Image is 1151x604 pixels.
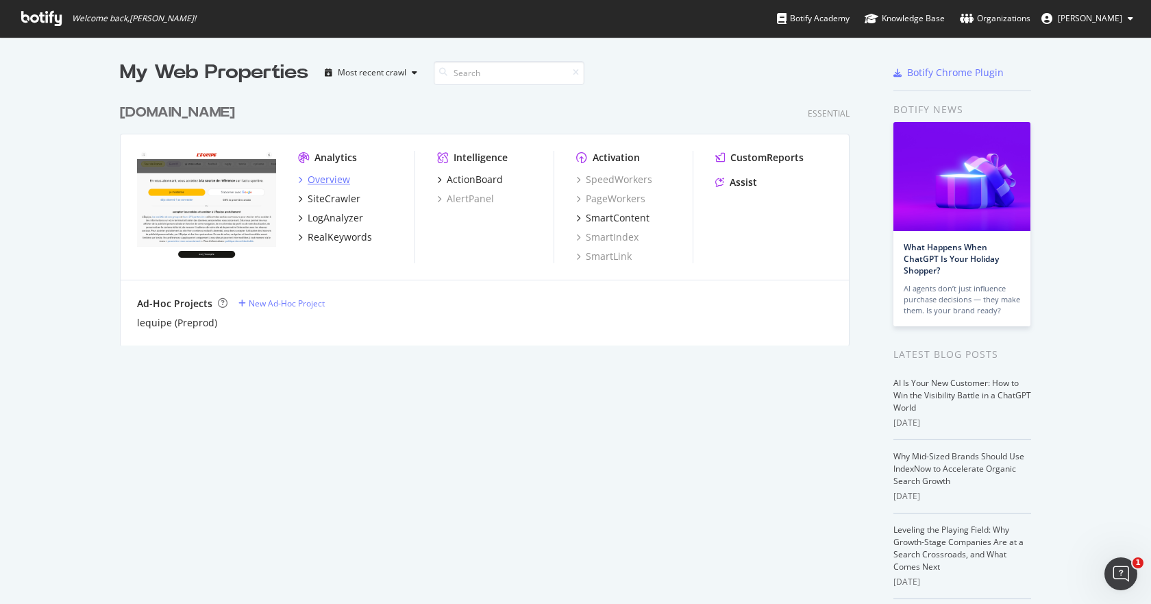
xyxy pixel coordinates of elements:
div: Botify Chrome Plugin [907,66,1004,80]
div: SmartContent [586,211,649,225]
a: CustomReports [715,151,804,165]
div: Knowledge Base [865,12,945,25]
div: Organizations [960,12,1030,25]
a: AI Is Your New Customer: How to Win the Visibility Battle in a ChatGPT World [893,377,1031,413]
a: [DOMAIN_NAME] [120,103,240,123]
a: LogAnalyzer [298,211,363,225]
div: New Ad-Hoc Project [249,298,325,309]
a: SpeedWorkers [576,173,652,186]
iframe: Intercom live chat [1104,557,1137,590]
a: RealKeywords [298,230,372,244]
div: Overview [308,173,350,186]
input: Search [434,61,584,85]
div: Botify news [893,102,1031,117]
a: Leveling the Playing Field: Why Growth-Stage Companies Are at a Search Crossroads, and What Comes... [893,524,1024,572]
div: Ad-Hoc Projects [137,297,212,311]
a: ActionBoard [437,173,503,186]
div: grid [120,86,861,346]
div: [DOMAIN_NAME] [120,103,235,123]
div: Assist [730,176,757,189]
a: Overview [298,173,350,186]
span: Welcome back, [PERSON_NAME] ! [72,13,196,24]
div: Most recent crawl [338,69,406,77]
div: [DATE] [893,490,1031,503]
a: lequipe (Preprod) [137,316,217,330]
img: lequipe.fr [137,151,276,262]
button: Most recent crawl [319,62,423,84]
div: Activation [593,151,640,165]
a: SmartContent [576,211,649,225]
a: What Happens When ChatGPT Is Your Holiday Shopper? [904,241,999,276]
a: SmartIndex [576,230,639,244]
div: My Web Properties [120,59,308,86]
span: 1 [1133,557,1143,568]
a: New Ad-Hoc Project [238,298,325,309]
div: AI agents don’t just influence purchase decisions — they make them. Is your brand ready? [904,283,1020,316]
div: RealKeywords [308,230,372,244]
div: SiteCrawler [308,192,360,206]
a: SmartLink [576,250,632,263]
span: Ferroukhi Hassen [1058,12,1122,24]
div: Botify Academy [777,12,850,25]
div: Analytics [314,151,357,165]
a: Why Mid-Sized Brands Should Use IndexNow to Accelerate Organic Search Growth [893,450,1024,487]
div: ActionBoard [447,173,503,186]
div: Essential [808,108,850,119]
div: [DATE] [893,576,1031,588]
a: AlertPanel [437,192,494,206]
div: Intelligence [454,151,508,165]
a: SiteCrawler [298,192,360,206]
img: What Happens When ChatGPT Is Your Holiday Shopper? [893,122,1030,231]
div: LogAnalyzer [308,211,363,225]
a: Botify Chrome Plugin [893,66,1004,80]
button: [PERSON_NAME] [1030,8,1144,29]
div: [DATE] [893,417,1031,429]
div: Latest Blog Posts [893,347,1031,362]
a: Assist [715,176,757,189]
a: PageWorkers [576,192,645,206]
div: CustomReports [730,151,804,165]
